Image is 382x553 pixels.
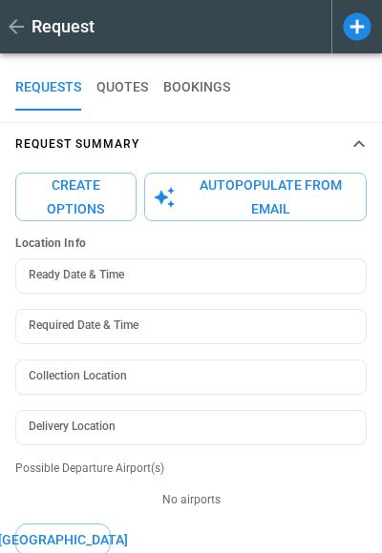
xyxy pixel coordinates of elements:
p: No airports [15,492,367,508]
button: QUOTES [96,65,148,111]
button: BOOKINGS [163,65,230,111]
h1: Request [32,15,95,38]
input: Choose date [15,309,353,344]
button: REQUESTS [15,65,81,111]
p: Possible Departure Airport(s) [15,461,367,477]
button: Create Options [15,173,137,221]
input: Choose date [15,258,353,294]
button: Autopopulate from Email [144,173,367,221]
h4: Request Summary [15,140,139,149]
h6: Location Info [15,236,367,251]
